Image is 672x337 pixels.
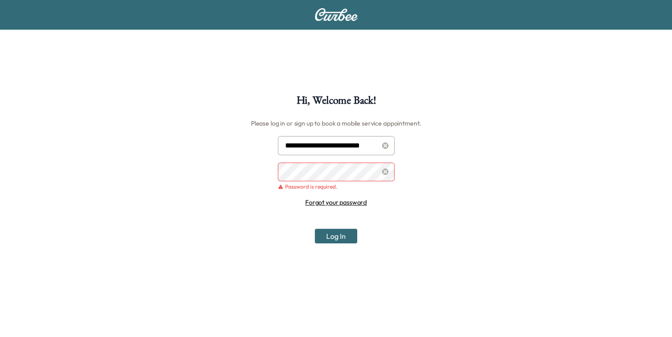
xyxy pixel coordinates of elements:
[297,95,376,111] h1: Hi, Welcome Back!
[305,198,367,206] a: Forgot your password
[278,183,395,190] div: Password is required.
[315,229,357,243] button: Log In
[314,8,358,21] img: Curbee Logo
[251,116,421,131] h6: Please log in or sign up to book a mobile service appointment.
